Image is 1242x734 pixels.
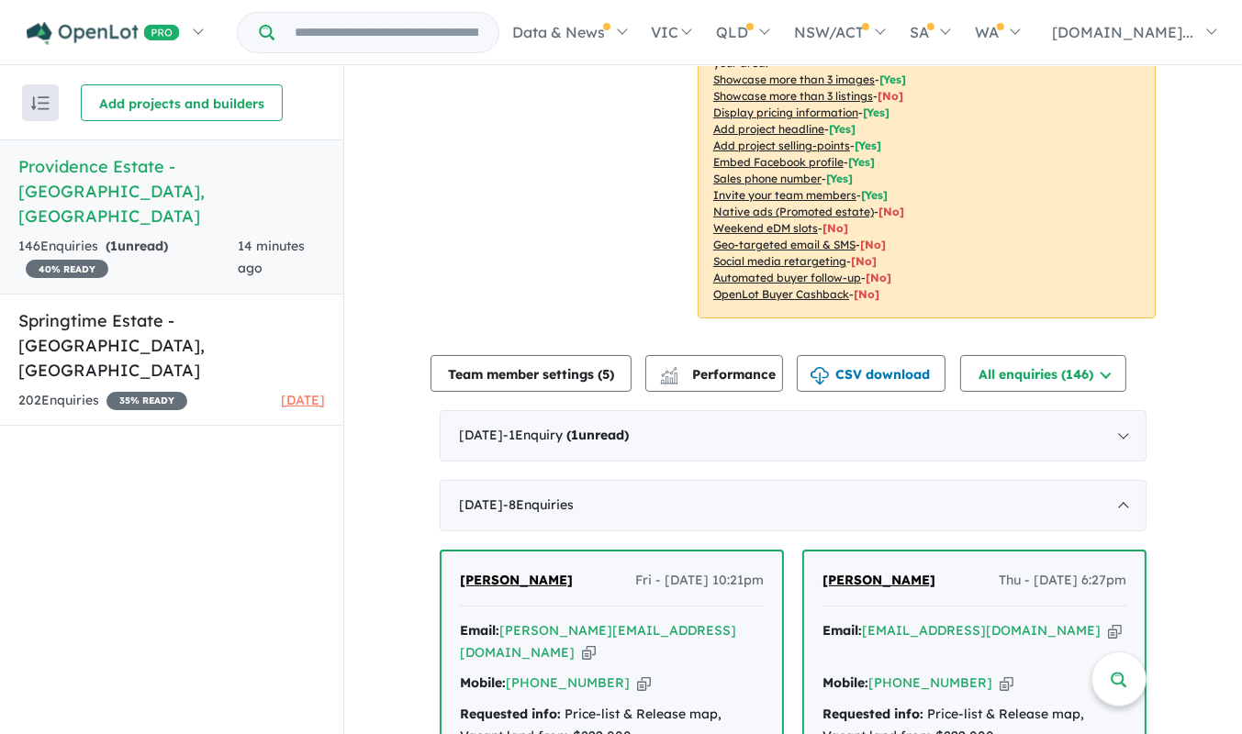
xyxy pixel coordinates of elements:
[878,205,904,218] span: [No]
[848,155,875,169] span: [ Yes ]
[878,89,903,103] span: [ No ]
[960,355,1126,392] button: All enquiries (146)
[822,570,935,592] a: [PERSON_NAME]
[854,287,879,301] span: [No]
[18,308,325,383] h5: Springtime Estate - [GEOGRAPHIC_DATA] , [GEOGRAPHIC_DATA]
[238,238,305,276] span: 14 minutes ago
[829,122,856,136] span: [ Yes ]
[1052,23,1193,41] span: [DOMAIN_NAME]...
[18,236,238,280] div: 146 Enquir ies
[797,355,945,392] button: CSV download
[713,72,875,86] u: Showcase more than 3 images
[713,287,849,301] u: OpenLot Buyer Cashback
[440,410,1147,462] div: [DATE]
[713,238,856,251] u: Geo-targeted email & SMS
[860,238,886,251] span: [No]
[460,622,736,661] a: [PERSON_NAME][EMAIL_ADDRESS][DOMAIN_NAME]
[460,572,573,588] span: [PERSON_NAME]
[637,673,651,693] button: Copy
[822,674,868,691] strong: Mobile:
[460,622,499,639] strong: Email:
[503,496,574,513] span: - 8 Enquir ies
[645,355,783,392] button: Performance
[879,72,906,86] span: [ Yes ]
[106,392,187,410] span: 35 % READY
[822,221,848,235] span: [No]
[571,427,578,443] span: 1
[460,706,561,722] strong: Requested info:
[863,106,890,119] span: [ Yes ]
[566,427,629,443] strong: ( unread)
[713,172,822,185] u: Sales phone number
[110,238,117,254] span: 1
[713,188,856,202] u: Invite your team members
[506,674,630,691] a: [PHONE_NUMBER]
[713,254,846,268] u: Social media retargeting
[661,367,677,377] img: line-chart.svg
[851,254,877,268] span: [No]
[1108,621,1122,640] button: Copy
[866,271,891,284] span: [No]
[635,570,764,592] span: Fri - [DATE] 10:21pm
[713,155,844,169] u: Embed Facebook profile
[713,205,874,218] u: Native ads (Promoted estate)
[18,390,187,412] div: 202 Enquir ies
[660,373,678,384] img: bar-chart.svg
[18,154,325,228] h5: Providence Estate - [GEOGRAPHIC_DATA] , [GEOGRAPHIC_DATA]
[460,570,573,592] a: [PERSON_NAME]
[663,366,776,383] span: Performance
[713,221,818,235] u: Weekend eDM slots
[811,367,829,385] img: download icon
[826,172,853,185] span: [ Yes ]
[861,188,888,202] span: [ Yes ]
[26,260,108,278] span: 40 % READY
[431,355,632,392] button: Team member settings (5)
[460,674,506,691] strong: Mobile:
[440,480,1147,531] div: [DATE]
[602,366,610,383] span: 5
[862,622,1101,639] a: [EMAIL_ADDRESS][DOMAIN_NAME]
[81,84,283,121] button: Add projects and builders
[503,427,629,443] span: - 1 Enquir y
[822,622,862,639] strong: Email:
[713,271,861,284] u: Automated buyer follow-up
[31,96,50,110] img: sort.svg
[713,139,850,152] u: Add project selling-points
[278,13,495,52] input: Try estate name, suburb, builder or developer
[713,122,824,136] u: Add project headline
[999,570,1126,592] span: Thu - [DATE] 6:27pm
[27,22,180,45] img: Openlot PRO Logo White
[582,643,596,662] button: Copy
[698,23,1156,318] p: Your project is only comparing to other top-performing projects in your area: - - - - - - - - - -...
[855,139,881,152] span: [ Yes ]
[713,106,858,119] u: Display pricing information
[822,706,923,722] strong: Requested info:
[106,238,168,254] strong: ( unread)
[281,392,325,408] span: [DATE]
[1000,673,1013,693] button: Copy
[868,674,992,691] a: [PHONE_NUMBER]
[713,89,873,103] u: Showcase more than 3 listings
[822,572,935,588] span: [PERSON_NAME]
